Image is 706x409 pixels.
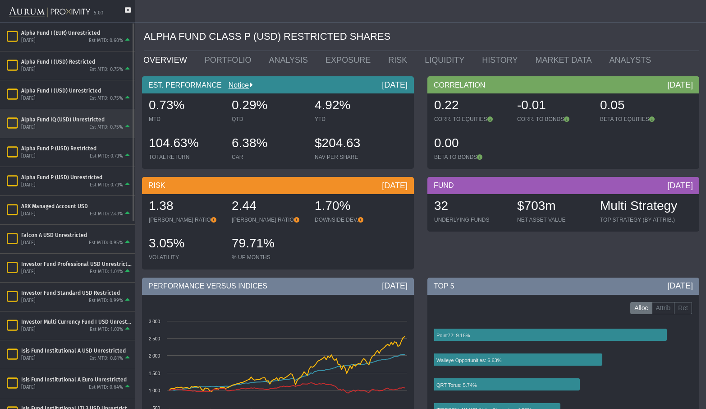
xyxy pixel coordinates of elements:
[319,51,381,69] a: EXPOSURE
[436,358,502,363] text: Walleye Opportunities: 6.63%
[315,116,389,123] div: YTD
[600,216,677,223] div: TOP STRATEGY (BY ATTRIB.)
[149,153,223,161] div: TOTAL RETURN
[149,98,184,112] span: 0.73%
[652,302,675,315] label: Attrib
[149,135,223,153] div: 104.63%
[434,197,508,216] div: 32
[418,51,475,69] a: LIQUIDITY
[149,197,223,216] div: 1.38
[21,153,36,160] div: [DATE]
[232,116,306,123] div: QTD
[149,353,160,358] text: 2 000
[21,355,36,362] div: [DATE]
[475,51,528,69] a: HISTORY
[142,278,414,295] div: PERFORMANCE VERSUS INDICES
[21,326,36,333] div: [DATE]
[21,347,132,354] div: Isis Fund Institutional A USD Unrestricted
[21,269,36,275] div: [DATE]
[21,289,132,297] div: Investor Fund Standard USD Restricted
[9,2,90,22] img: Aurum-Proximity%20white.svg
[89,384,123,391] div: Est MTD: 0.64%
[149,388,160,393] text: 1 000
[674,302,692,315] label: Ret
[149,336,160,341] text: 2 500
[232,197,306,216] div: 2.44
[149,216,223,223] div: [PERSON_NAME] RATIO
[21,37,36,44] div: [DATE]
[149,319,160,324] text: 3 000
[600,97,674,116] div: 0.05
[89,355,123,362] div: Est MTD: 0.81%
[667,79,693,90] div: [DATE]
[382,180,408,191] div: [DATE]
[427,278,699,295] div: TOP 5
[89,240,123,246] div: Est MTD: 0.95%
[21,116,132,123] div: Alpha Fund IQ (USD) Unrestricted
[21,318,132,325] div: Investor Multi Currency Fund I USD Unrestricted
[21,211,36,218] div: [DATE]
[89,297,123,304] div: Est MTD: 0.99%
[436,382,477,388] text: QRT Torus: 5.74%
[315,197,389,216] div: 1.70%
[21,297,36,304] div: [DATE]
[144,23,699,51] div: ALPHA FUND CLASS P (USD) RESTRICTED SHARES
[21,58,132,65] div: Alpha Fund I (USD) Restricted
[149,116,223,123] div: MTD
[630,302,652,315] label: Alloc
[90,182,123,189] div: Est MTD: 0.73%
[222,81,249,89] a: Notice
[149,254,223,261] div: VOLATILITY
[21,66,36,73] div: [DATE]
[89,95,123,102] div: Est MTD: 0.75%
[94,10,104,17] div: 5.0.1
[381,51,418,69] a: RISK
[137,51,198,69] a: OVERVIEW
[21,203,132,210] div: ARK Managed Account USD
[21,87,132,94] div: Alpha Fund I (USD) Unrestricted
[149,235,223,254] div: 3.05%
[142,177,414,194] div: RISK
[603,51,662,69] a: ANALYSTS
[382,79,408,90] div: [DATE]
[21,174,132,181] div: Alpha Fund P (USD) Unrestricted
[434,153,508,161] div: BETA TO BONDS
[21,376,132,383] div: Isis Fund Institutional A Euro Unrestricted
[436,333,470,338] text: Point72: 9.18%
[90,153,123,160] div: Est MTD: 0.73%
[517,97,591,116] div: -0.01
[434,98,459,112] span: 0.22
[427,177,699,194] div: FUND
[232,135,306,153] div: 6.38%
[222,80,252,90] div: Notice
[667,180,693,191] div: [DATE]
[149,371,160,376] text: 1 500
[315,153,389,161] div: NAV PER SHARE
[517,116,591,123] div: CORR. TO BONDS
[315,97,389,116] div: 4.92%
[21,232,132,239] div: Falcon A USD Unrestricted
[434,116,508,123] div: CORR. TO EQUITIES
[517,216,591,223] div: NET ASSET VALUE
[142,76,414,93] div: EST. PERFORMANCE
[232,98,267,112] span: 0.29%
[90,269,123,275] div: Est MTD: 1.01%
[600,116,674,123] div: BETA TO EQUITIES
[198,51,262,69] a: PORTFOLIO
[90,326,123,333] div: Est MTD: 1.03%
[89,66,123,73] div: Est MTD: 0.75%
[90,211,123,218] div: Est MTD: 2.43%
[21,182,36,189] div: [DATE]
[21,240,36,246] div: [DATE]
[89,124,123,131] div: Est MTD: 0.75%
[232,216,306,223] div: [PERSON_NAME] RATIO
[262,51,319,69] a: ANALYSIS
[232,235,306,254] div: 79.71%
[89,37,123,44] div: Est MTD: 0.60%
[382,280,408,291] div: [DATE]
[667,280,693,291] div: [DATE]
[21,95,36,102] div: [DATE]
[21,29,132,37] div: Alpha Fund I (EUR) Unrestricted
[315,216,389,223] div: DOWNSIDE DEV.
[529,51,603,69] a: MARKET DATA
